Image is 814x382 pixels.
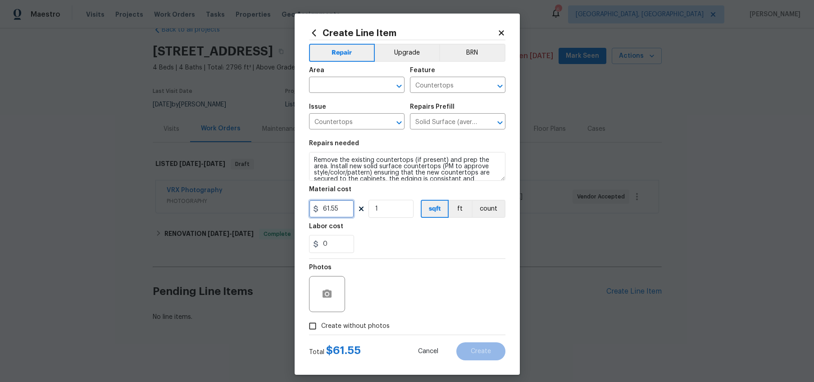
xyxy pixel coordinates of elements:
h5: Photos [309,264,332,271]
button: Open [494,116,506,129]
button: Open [494,80,506,92]
span: Cancel [418,348,438,355]
button: ft [449,200,472,218]
button: BRN [439,44,505,62]
h5: Issue [309,104,326,110]
button: Create [456,342,505,360]
span: Create [471,348,491,355]
h2: Create Line Item [309,28,497,38]
button: sqft [421,200,449,218]
span: Create without photos [321,322,390,331]
h5: Feature [410,67,435,74]
h5: Repairs needed [309,140,359,147]
button: Open [393,80,405,92]
button: Open [393,116,405,129]
span: $ 61.55 [326,345,361,356]
h5: Repairs Prefill [410,104,455,110]
h5: Area [309,67,324,74]
textarea: Remove the existing countertops (if present) and prep the area. Install new solid surface counter... [309,152,505,181]
button: count [472,200,505,218]
button: Cancel [404,342,453,360]
button: Upgrade [375,44,439,62]
div: Total [309,346,361,357]
h5: Material cost [309,186,351,193]
button: Repair [309,44,375,62]
h5: Labor cost [309,223,343,230]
